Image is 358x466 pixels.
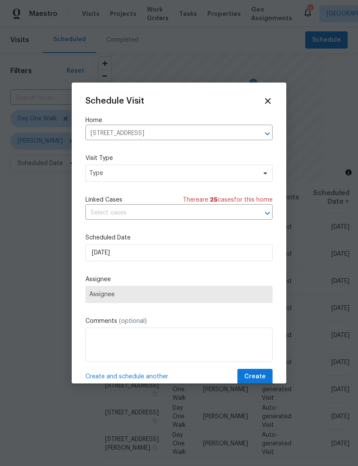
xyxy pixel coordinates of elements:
span: There are case s for this home [183,196,273,204]
input: Enter in an address [85,127,249,140]
button: Open [261,128,273,140]
span: 25 [210,197,218,203]
button: Create [237,369,273,385]
span: Create [244,371,266,382]
span: Close [263,96,273,106]
span: (optional) [119,318,147,324]
input: M/D/YYYY [85,244,273,261]
label: Home [85,116,273,125]
span: Create and schedule another [85,372,168,381]
button: Open [261,207,273,219]
span: Schedule Visit [85,97,144,105]
span: Assignee [89,291,269,298]
label: Scheduled Date [85,233,273,242]
span: Linked Cases [85,196,122,204]
input: Select cases [85,206,249,220]
label: Comments [85,317,273,325]
span: Type [89,169,256,178]
label: Assignee [85,275,273,284]
label: Visit Type [85,154,273,162]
